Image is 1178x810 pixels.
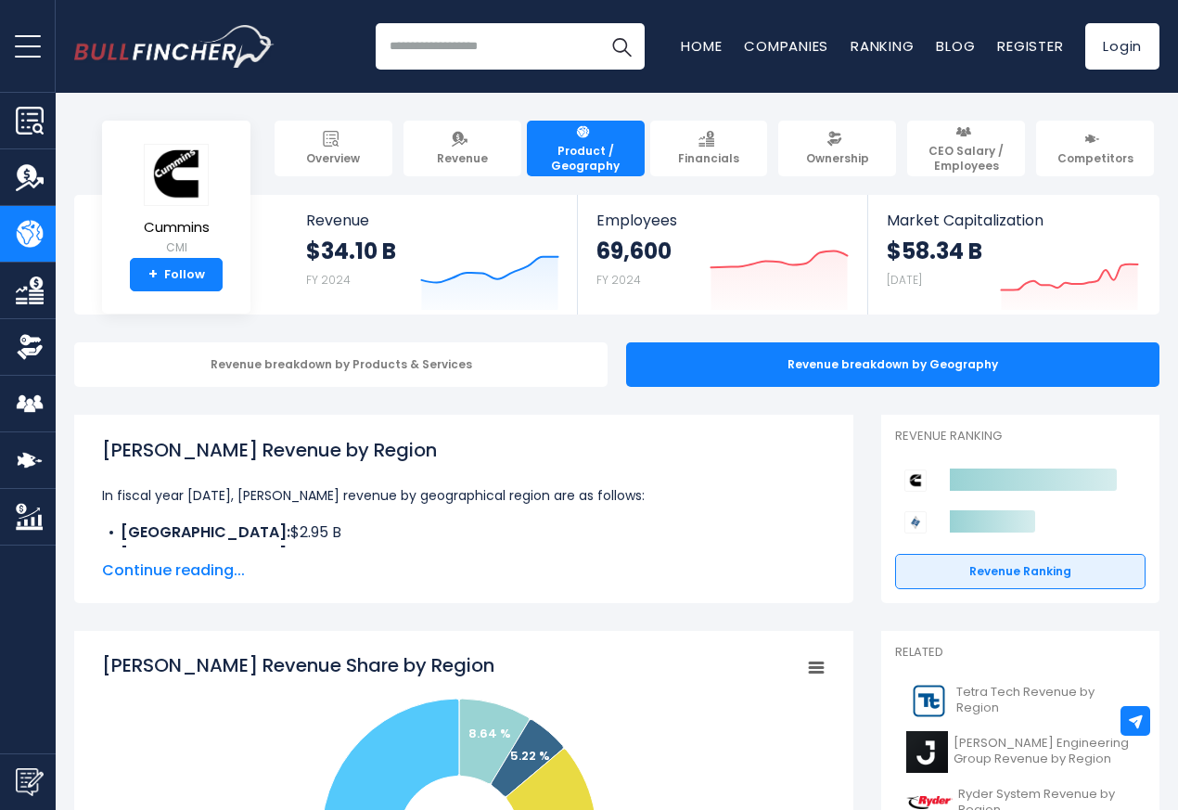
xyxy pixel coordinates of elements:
[102,521,826,544] li: $2.95 B
[904,511,927,534] img: Emerson Electric Co. competitors logo
[650,121,768,176] a: Financials
[956,685,1134,716] span: Tetra Tech Revenue by Region
[144,239,210,256] small: CMI
[1085,23,1159,70] a: Login
[778,121,896,176] a: Ownership
[403,121,521,176] a: Revenue
[744,36,828,56] a: Companies
[887,212,1139,229] span: Market Capitalization
[144,220,210,236] span: Cummins
[806,151,869,166] span: Ownership
[74,25,275,68] img: Bullfincher logo
[895,645,1146,661] p: Related
[535,144,636,173] span: Product / Geography
[904,469,927,492] img: Cummins competitors logo
[288,195,578,315] a: Revenue $34.10 B FY 2024
[678,151,739,166] span: Financials
[16,333,44,361] img: Ownership
[895,675,1146,726] a: Tetra Tech Revenue by Region
[130,258,223,291] a: +Follow
[596,272,641,288] small: FY 2024
[468,725,511,742] text: 8.64 %
[906,680,951,722] img: TTEK logo
[510,747,550,765] text: 5.22 %
[102,436,826,464] h1: [PERSON_NAME] Revenue by Region
[74,25,274,68] a: Go to homepage
[306,237,396,265] strong: $34.10 B
[121,544,290,565] b: [GEOGRAPHIC_DATA]:
[437,151,488,166] span: Revenue
[868,195,1158,315] a: Market Capitalization $58.34 B [DATE]
[681,36,722,56] a: Home
[895,554,1146,589] a: Revenue Ranking
[74,342,608,387] div: Revenue breakdown by Products & Services
[1036,121,1154,176] a: Competitors
[895,429,1146,444] p: Revenue Ranking
[578,195,866,315] a: Employees 69,600 FY 2024
[887,272,922,288] small: [DATE]
[1057,151,1133,166] span: Competitors
[851,36,914,56] a: Ranking
[102,544,826,566] li: $1.78 B
[275,121,392,176] a: Overview
[102,484,826,507] p: In fiscal year [DATE], [PERSON_NAME] revenue by geographical region are as follows:
[626,342,1159,387] div: Revenue breakdown by Geography
[895,726,1146,778] a: [PERSON_NAME] Engineering Group Revenue by Region
[102,652,494,678] tspan: [PERSON_NAME] Revenue Share by Region
[596,212,848,229] span: Employees
[936,36,975,56] a: Blog
[954,736,1134,767] span: [PERSON_NAME] Engineering Group Revenue by Region
[306,272,351,288] small: FY 2024
[907,121,1025,176] a: CEO Salary / Employees
[306,151,360,166] span: Overview
[102,559,826,582] span: Continue reading...
[596,237,672,265] strong: 69,600
[148,266,158,283] strong: +
[916,144,1017,173] span: CEO Salary / Employees
[997,36,1063,56] a: Register
[527,121,645,176] a: Product / Geography
[306,212,559,229] span: Revenue
[143,143,211,259] a: Cummins CMI
[906,731,948,773] img: J logo
[887,237,982,265] strong: $58.34 B
[598,23,645,70] button: Search
[121,521,290,543] b: [GEOGRAPHIC_DATA]:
